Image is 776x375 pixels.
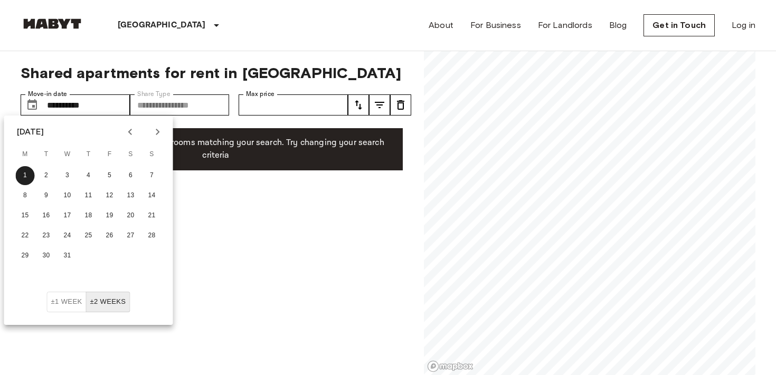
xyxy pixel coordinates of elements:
[37,226,56,245] button: 23
[643,14,715,36] a: Get in Touch
[79,206,98,225] button: 18
[143,144,162,165] span: Sunday
[79,144,98,165] span: Thursday
[121,166,140,185] button: 6
[143,166,162,185] button: 7
[21,18,84,29] img: Habyt
[16,206,35,225] button: 15
[16,166,35,185] button: 1
[37,166,56,185] button: 2
[58,246,77,265] button: 31
[37,206,56,225] button: 16
[538,19,592,32] a: For Landlords
[79,226,98,245] button: 25
[47,292,130,312] div: Move In Flexibility
[16,246,35,265] button: 29
[143,206,162,225] button: 21
[121,123,139,141] button: Previous month
[143,226,162,245] button: 28
[16,186,35,205] button: 8
[37,186,56,205] button: 9
[79,166,98,185] button: 4
[100,144,119,165] span: Friday
[58,226,77,245] button: 24
[58,144,77,165] span: Wednesday
[118,19,206,32] p: [GEOGRAPHIC_DATA]
[100,166,119,185] button: 5
[470,19,521,32] a: For Business
[21,64,411,82] span: Shared apartments for rent in [GEOGRAPHIC_DATA]
[369,94,390,116] button: tune
[58,166,77,185] button: 3
[22,94,43,116] button: Choose date, selected date is 1 Dec 2025
[143,186,162,205] button: 14
[609,19,627,32] a: Blog
[427,360,474,372] a: Mapbox logo
[348,94,369,116] button: tune
[16,144,35,165] span: Monday
[121,186,140,205] button: 13
[86,292,130,312] button: ±2 weeks
[100,226,119,245] button: 26
[28,90,67,99] label: Move-in date
[246,90,275,99] label: Max price
[121,206,140,225] button: 20
[37,137,394,162] p: Unfortunately there are no free rooms matching your search. Try changing your search criteria
[137,90,171,99] label: Share Type
[37,246,56,265] button: 30
[79,186,98,205] button: 11
[58,186,77,205] button: 10
[149,123,167,141] button: Next month
[100,206,119,225] button: 19
[121,144,140,165] span: Saturday
[100,186,119,205] button: 12
[37,144,56,165] span: Tuesday
[390,94,411,116] button: tune
[732,19,755,32] a: Log in
[58,206,77,225] button: 17
[47,292,87,312] button: ±1 week
[17,126,44,138] div: [DATE]
[121,226,140,245] button: 27
[16,226,35,245] button: 22
[429,19,453,32] a: About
